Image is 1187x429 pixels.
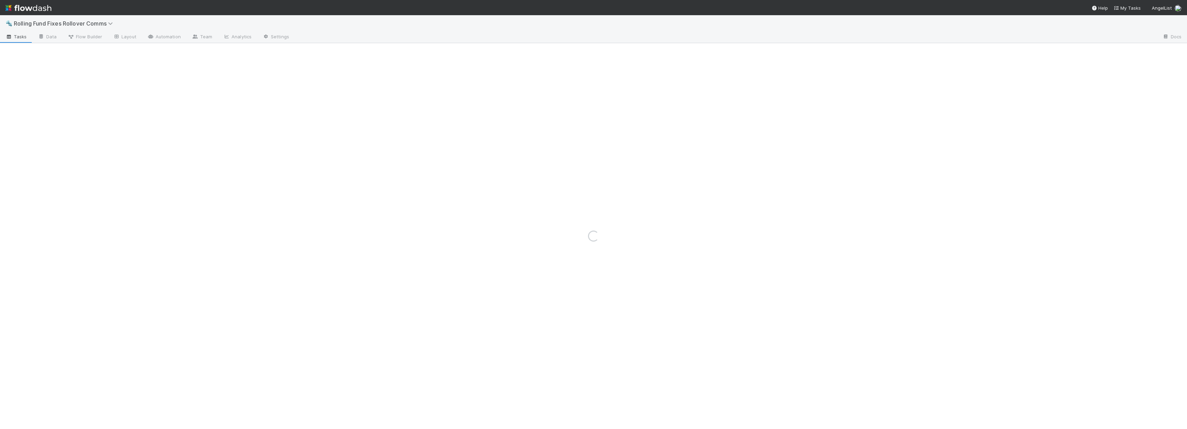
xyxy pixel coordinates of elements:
[186,32,218,43] a: Team
[6,2,51,14] img: logo-inverted-e16ddd16eac7371096b0.svg
[62,32,108,43] a: Flow Builder
[14,20,116,27] span: Rolling Fund Fixes Rollover Comms
[108,32,142,43] a: Layout
[257,32,295,43] a: Settings
[32,32,62,43] a: Data
[68,33,102,40] span: Flow Builder
[1157,32,1187,43] a: Docs
[6,20,12,26] span: 🔩
[1091,4,1108,11] div: Help
[142,32,186,43] a: Automation
[6,33,27,40] span: Tasks
[1175,5,1181,12] img: avatar_e8864cf0-19e8-4fe1-83d1-96e6bcd27180.png
[1114,5,1141,11] span: My Tasks
[1152,5,1172,11] span: AngelList
[218,32,257,43] a: Analytics
[1114,4,1141,11] a: My Tasks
